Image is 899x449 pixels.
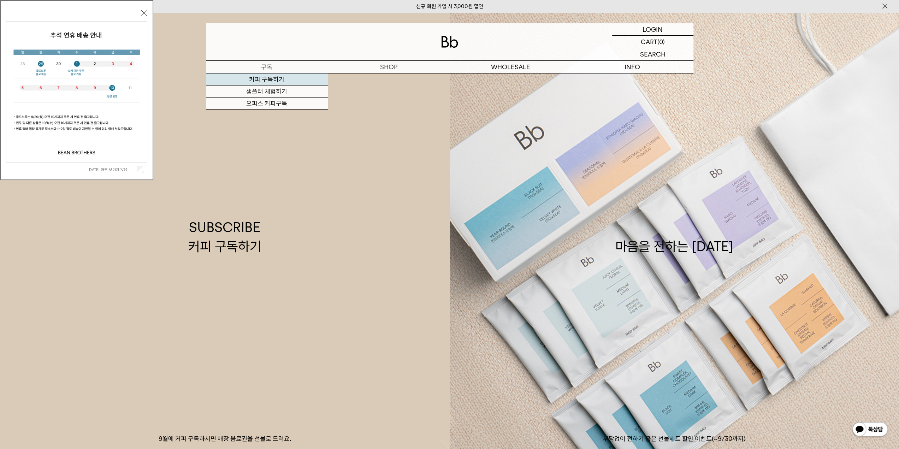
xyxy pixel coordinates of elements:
[641,36,657,48] p: CART
[612,23,693,36] a: LOGIN
[6,22,147,162] img: 5e4d662c6b1424087153c0055ceb1a13_140731.jpg
[141,10,147,16] button: 닫기
[441,36,458,48] img: 로고
[88,167,135,172] label: [DATE] 하루 보이지 않음
[188,218,261,255] div: SUBSCRIBE 커피 구독하기
[612,36,693,48] a: CART (0)
[206,98,328,110] a: 오피스 커피구독
[416,3,483,10] a: 신규 회원 가입 시 3,000원 할인
[206,85,328,98] a: 샘플러 체험하기
[572,61,693,73] p: INFO
[328,61,450,73] a: SHOP
[643,23,663,35] p: LOGIN
[206,61,328,73] a: 구독
[657,36,665,48] p: (0)
[450,61,572,73] p: WHOLESALE
[640,48,666,60] p: SEARCH
[206,73,328,85] a: 커피 구독하기
[852,421,888,438] img: 카카오톡 채널 1:1 채팅 버튼
[615,218,733,255] div: 마음을 전하는 [DATE]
